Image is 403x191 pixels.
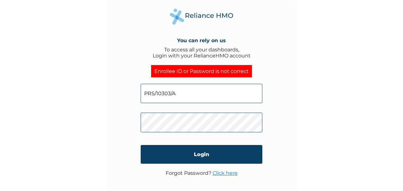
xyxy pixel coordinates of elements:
[151,65,252,77] div: Enrollee ID or Password is not correct
[170,9,233,25] img: Reliance Health's Logo
[153,47,251,59] div: To access all your dashboards, Login with your RelianceHMO account
[141,84,262,103] input: Email address or HMO ID
[141,145,262,164] input: Login
[213,170,238,176] a: Click here
[177,37,226,43] h4: You can rely on us
[166,170,238,176] p: Forgot Password?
